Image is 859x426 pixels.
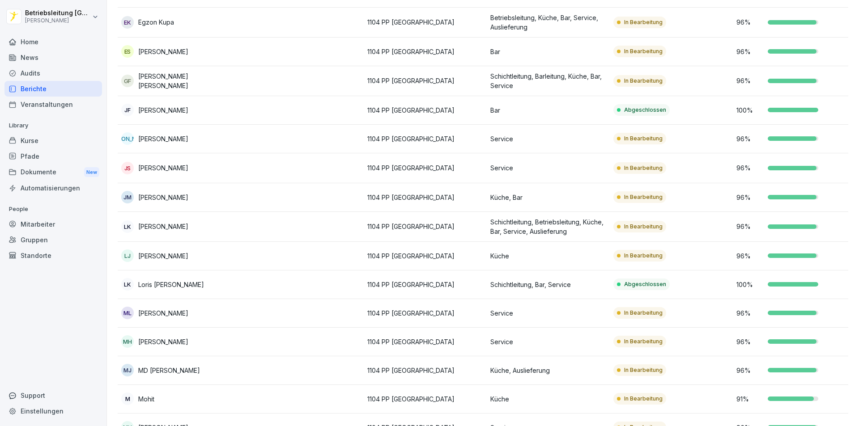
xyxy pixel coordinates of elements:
[624,280,666,288] p: Abgeschlossen
[367,394,483,404] p: 1104 PP [GEOGRAPHIC_DATA]
[25,9,90,17] p: Betriebsleitung [GEOGRAPHIC_DATA]
[4,388,102,403] div: Support
[736,17,763,27] p: 96 %
[138,366,200,375] p: MD [PERSON_NAME]
[624,395,663,403] p: In Bearbeitung
[624,77,663,85] p: In Bearbeitung
[736,394,763,404] p: 91 %
[736,222,763,231] p: 96 %
[121,335,134,348] div: MH
[4,232,102,248] a: Gruppen
[4,148,102,164] a: Pfade
[736,76,763,85] p: 96 %
[121,75,134,87] div: GF
[367,193,483,202] p: 1104 PP [GEOGRAPHIC_DATA]
[138,337,188,346] p: [PERSON_NAME]
[138,280,204,289] p: Loris [PERSON_NAME]
[736,251,763,261] p: 96 %
[121,307,134,319] div: ML
[624,164,663,172] p: In Bearbeitung
[4,118,102,133] p: Library
[4,65,102,81] a: Audits
[490,47,606,56] p: Bar
[367,366,483,375] p: 1104 PP [GEOGRAPHIC_DATA]
[25,17,90,24] p: [PERSON_NAME]
[490,193,606,202] p: Küche, Bar
[138,72,237,90] p: [PERSON_NAME] [PERSON_NAME]
[138,251,188,261] p: [PERSON_NAME]
[624,223,663,231] p: In Bearbeitung
[367,163,483,173] p: 1104 PP [GEOGRAPHIC_DATA]
[138,134,188,143] p: [PERSON_NAME]
[4,97,102,112] a: Veranstaltungen
[121,104,134,116] div: JF
[121,392,134,405] div: M
[490,280,606,289] p: Schichtleitung, Bar, Service
[367,105,483,115] p: 1104 PP [GEOGRAPHIC_DATA]
[490,337,606,346] p: Service
[121,132,134,145] div: [PERSON_NAME]
[121,191,134,203] div: JM
[121,162,134,174] div: JS
[367,280,483,289] p: 1104 PP [GEOGRAPHIC_DATA]
[736,193,763,202] p: 96 %
[736,366,763,375] p: 96 %
[736,134,763,143] p: 96 %
[121,16,134,29] div: EK
[736,308,763,318] p: 96 %
[4,133,102,148] a: Kurse
[4,403,102,419] a: Einstellungen
[367,134,483,143] p: 1104 PP [GEOGRAPHIC_DATA]
[138,47,188,56] p: [PERSON_NAME]
[736,280,763,289] p: 100 %
[367,222,483,231] p: 1104 PP [GEOGRAPHIC_DATA]
[4,248,102,263] a: Standorte
[490,308,606,318] p: Service
[367,47,483,56] p: 1104 PP [GEOGRAPHIC_DATA]
[490,134,606,143] p: Service
[121,249,134,262] div: LJ
[367,337,483,346] p: 1104 PP [GEOGRAPHIC_DATA]
[121,45,134,58] div: ES
[138,163,188,173] p: [PERSON_NAME]
[490,13,606,32] p: Betriebsleitung, Küche, Bar, Service, Auslieferung
[4,164,102,181] a: DokumenteNew
[367,251,483,261] p: 1104 PP [GEOGRAPHIC_DATA]
[624,18,663,26] p: In Bearbeitung
[624,366,663,374] p: In Bearbeitung
[624,309,663,317] p: In Bearbeitung
[4,216,102,232] a: Mitarbeiter
[138,105,188,115] p: [PERSON_NAME]
[736,163,763,173] p: 96 %
[367,17,483,27] p: 1104 PP [GEOGRAPHIC_DATA]
[4,164,102,181] div: Dokumente
[736,337,763,346] p: 96 %
[4,81,102,97] a: Berichte
[624,47,663,55] p: In Bearbeitung
[367,76,483,85] p: 1104 PP [GEOGRAPHIC_DATA]
[4,180,102,196] a: Automatisierungen
[624,135,663,143] p: In Bearbeitung
[4,50,102,65] a: News
[624,106,666,114] p: Abgeschlossen
[4,202,102,216] p: People
[138,193,188,202] p: [PERSON_NAME]
[4,34,102,50] a: Home
[490,394,606,404] p: Küche
[624,193,663,201] p: In Bearbeitung
[121,364,134,376] div: MJ
[367,308,483,318] p: 1104 PP [GEOGRAPHIC_DATA]
[490,105,606,115] p: Bar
